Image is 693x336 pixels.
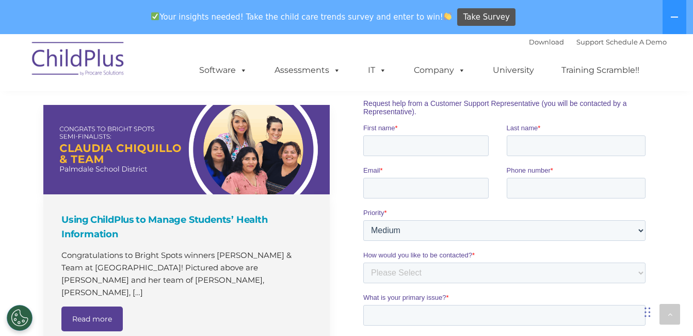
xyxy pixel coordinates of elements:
[551,60,650,81] a: Training Scramble!!
[482,60,544,81] a: University
[463,8,510,26] span: Take Survey
[457,8,515,26] a: Take Survey
[644,297,651,328] div: Drag
[61,249,314,299] p: Congratulations to Bright Spots winners [PERSON_NAME] & Team at [GEOGRAPHIC_DATA]​! Pictured abov...
[444,12,452,20] img: 👏
[524,224,693,336] iframe: Chat Widget
[529,38,667,46] font: |
[151,12,159,20] img: ✅
[61,212,314,241] h4: Using ChildPlus to Manage Students’ Health Information
[358,60,397,81] a: IT
[606,38,667,46] a: Schedule A Demo
[576,38,604,46] a: Support
[189,60,257,81] a: Software
[264,60,351,81] a: Assessments
[7,305,33,331] button: Cookies Settings
[147,7,456,27] span: Your insights needed! Take the child care trends survey and enter to win!
[404,60,476,81] a: Company
[61,307,123,331] a: Read more
[27,35,130,86] img: ChildPlus by Procare Solutions
[529,38,564,46] a: Download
